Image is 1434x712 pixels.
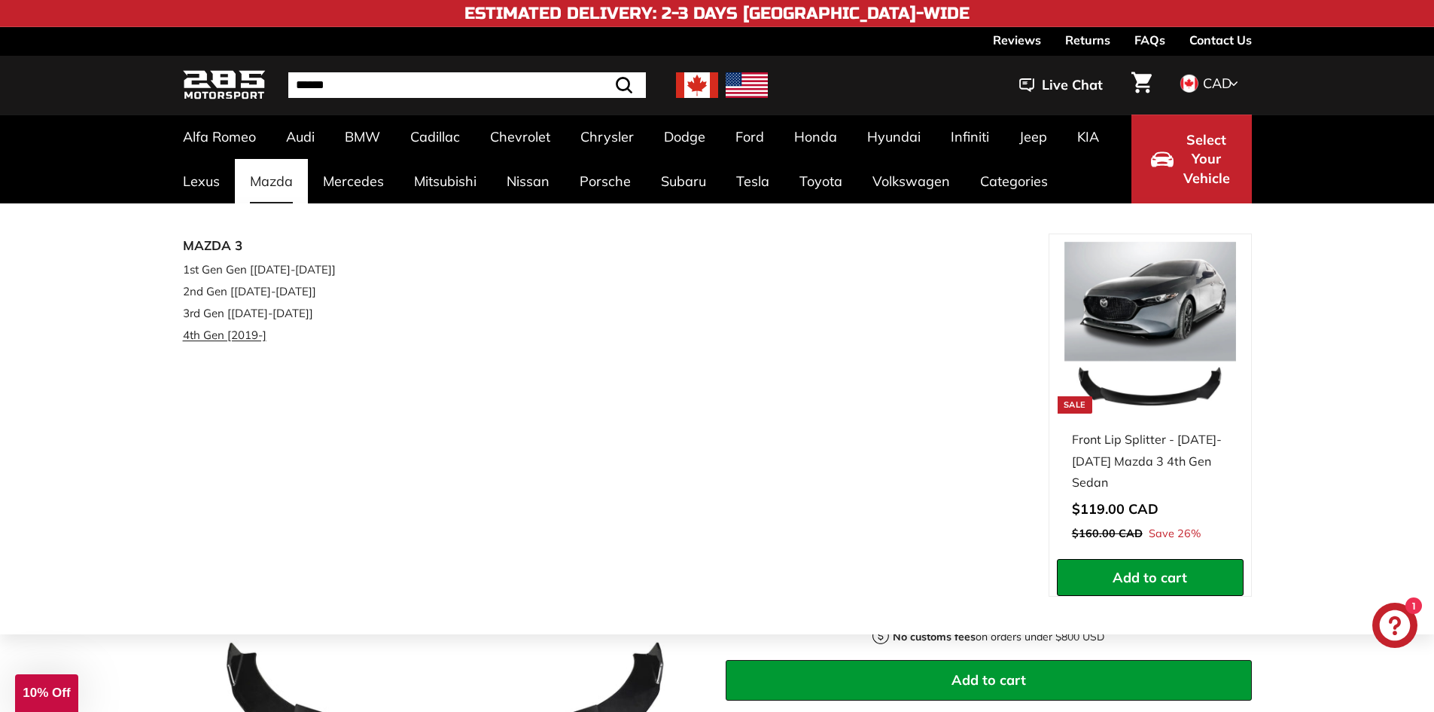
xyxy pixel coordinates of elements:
a: Chevrolet [475,115,565,159]
strong: No customs fees [893,630,976,643]
a: Mercedes [308,159,399,203]
button: Select Your Vehicle [1131,115,1252,203]
a: Honda [779,115,852,159]
a: Mitsubishi [399,159,492,203]
span: $119.00 CAD [1072,500,1158,518]
a: Volkswagen [857,159,965,203]
inbox-online-store-chat: Shopify online store chat [1368,603,1422,652]
a: FAQs [1134,27,1165,53]
a: Cadillac [395,115,475,159]
span: CAD [1203,75,1232,92]
a: Reviews [993,27,1041,53]
a: Ford [720,115,779,159]
div: 10% Off [15,674,78,712]
a: KIA [1062,115,1114,159]
input: Search [288,72,646,98]
a: Returns [1065,27,1110,53]
span: $160.00 CAD [1072,527,1143,540]
span: Select Your Vehicle [1181,130,1232,188]
button: Add to cart [1057,559,1244,597]
span: 10% Off [23,686,70,700]
a: 1st Gen Gen [[DATE]-[DATE]] [183,258,361,280]
span: Save 26% [1149,524,1201,544]
a: 2nd Gen [[DATE]-[DATE]] [183,280,361,302]
a: Mazda [235,159,308,203]
a: Nissan [492,159,565,203]
a: Jeep [1004,115,1062,159]
button: Live Chat [1000,66,1122,104]
a: Subaru [646,159,721,203]
h4: Estimated Delivery: 2-3 Days [GEOGRAPHIC_DATA]-Wide [464,5,970,23]
div: Front Lip Splitter - [DATE]-[DATE] Mazda 3 4th Gen Sedan [1072,429,1228,494]
a: Chrysler [565,115,649,159]
a: Alfa Romeo [168,115,271,159]
div: Sale [1058,396,1092,414]
a: Contact Us [1189,27,1252,53]
a: Toyota [784,159,857,203]
a: 3rd Gen [[DATE]-[DATE]] [183,302,361,324]
a: Audi [271,115,330,159]
a: Dodge [649,115,720,159]
a: 4th Gen [2019-] [183,324,361,346]
a: Porsche [565,159,646,203]
span: Live Chat [1042,75,1103,95]
a: Infiniti [936,115,1004,159]
a: Hyundai [852,115,936,159]
a: Lexus [168,159,235,203]
img: Logo_285_Motorsport_areodynamics_components [183,68,266,103]
a: Categories [965,159,1063,203]
a: BMW [330,115,395,159]
a: Tesla [721,159,784,203]
a: Sale Front Lip Splitter - [DATE]-[DATE] Mazda 3 4th Gen Sedan Save 26% [1057,234,1244,559]
span: Add to cart [951,671,1026,689]
button: Add to cart [726,660,1252,701]
a: Cart [1122,60,1161,111]
p: on orders under $800 USD [893,629,1104,645]
span: Add to cart [1113,569,1187,586]
a: MAZDA 3 [183,234,361,258]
